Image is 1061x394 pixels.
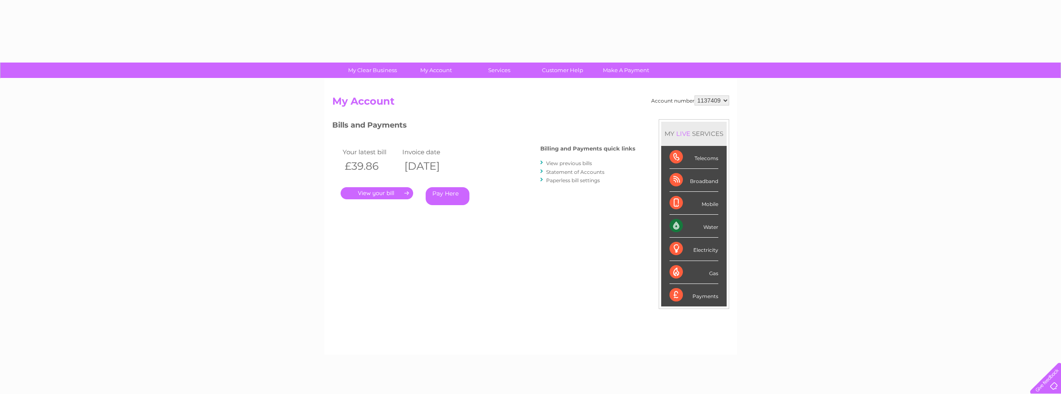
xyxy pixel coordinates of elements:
[341,158,401,175] th: £39.86
[465,63,534,78] a: Services
[528,63,597,78] a: Customer Help
[661,122,727,146] div: MY SERVICES
[400,158,460,175] th: [DATE]
[675,130,692,138] div: LIVE
[670,146,718,169] div: Telecoms
[332,119,635,134] h3: Bills and Payments
[592,63,660,78] a: Make A Payment
[670,261,718,284] div: Gas
[546,177,600,183] a: Paperless bill settings
[401,63,470,78] a: My Account
[651,95,729,105] div: Account number
[426,187,469,205] a: Pay Here
[670,238,718,261] div: Electricity
[546,160,592,166] a: View previous bills
[332,95,729,111] h2: My Account
[341,187,413,199] a: .
[400,146,460,158] td: Invoice date
[540,146,635,152] h4: Billing and Payments quick links
[670,215,718,238] div: Water
[670,192,718,215] div: Mobile
[338,63,407,78] a: My Clear Business
[670,169,718,192] div: Broadband
[670,284,718,306] div: Payments
[546,169,604,175] a: Statement of Accounts
[341,146,401,158] td: Your latest bill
